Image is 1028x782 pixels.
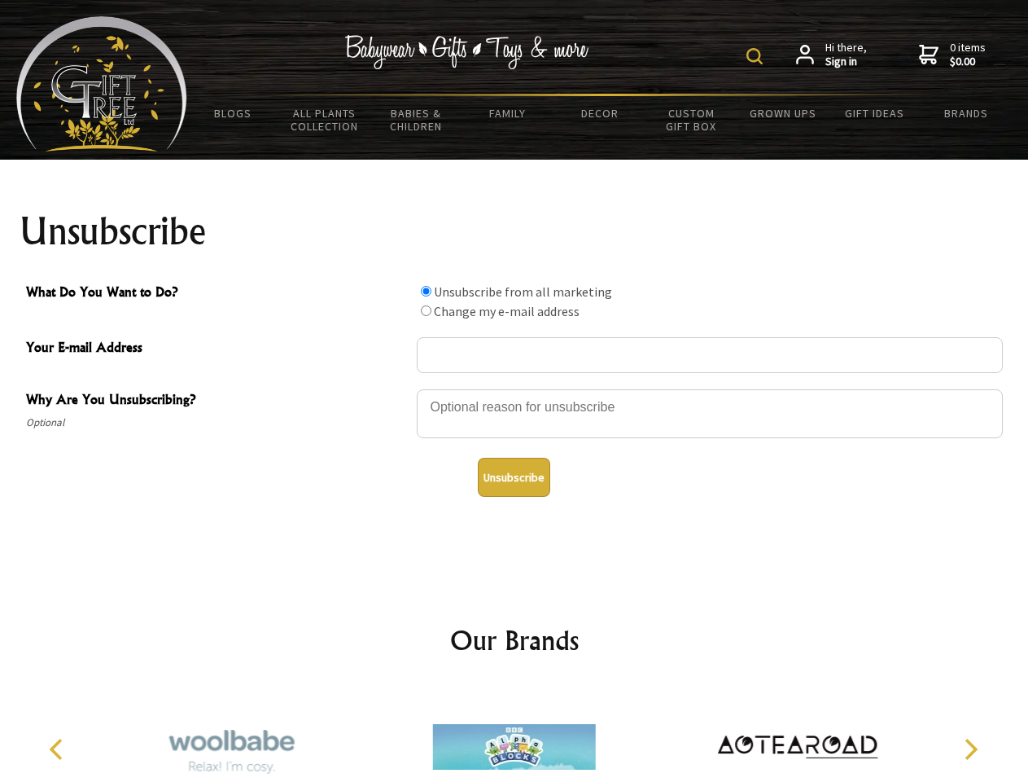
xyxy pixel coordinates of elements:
[950,40,986,69] span: 0 items
[462,96,554,130] a: Family
[796,41,867,69] a: Hi there,Sign in
[41,731,77,767] button: Previous
[20,212,1009,251] h1: Unsubscribe
[345,35,589,69] img: Babywear - Gifts - Toys & more
[434,283,612,300] label: Unsubscribe from all marketing
[645,96,737,143] a: Custom Gift Box
[952,731,988,767] button: Next
[553,96,645,130] a: Decor
[16,16,187,152] img: Babyware - Gifts - Toys and more...
[26,389,409,413] span: Why Are You Unsubscribing?
[919,41,986,69] a: 0 items$0.00
[421,305,431,316] input: What Do You Want to Do?
[26,413,409,433] span: Optional
[737,96,829,130] a: Grown Ups
[746,48,763,64] img: product search
[187,96,279,130] a: BLOGS
[417,389,1003,438] textarea: Why Are You Unsubscribing?
[26,337,409,361] span: Your E-mail Address
[279,96,371,143] a: All Plants Collection
[829,96,921,130] a: Gift Ideas
[825,55,867,69] strong: Sign in
[478,458,550,497] button: Unsubscribe
[434,303,580,319] label: Change my e-mail address
[370,96,462,143] a: Babies & Children
[825,41,867,69] span: Hi there,
[921,96,1013,130] a: Brands
[26,282,409,305] span: What Do You Want to Do?
[421,286,431,297] input: What Do You Want to Do?
[417,337,1003,373] input: Your E-mail Address
[950,55,986,69] strong: $0.00
[33,621,996,660] h2: Our Brands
